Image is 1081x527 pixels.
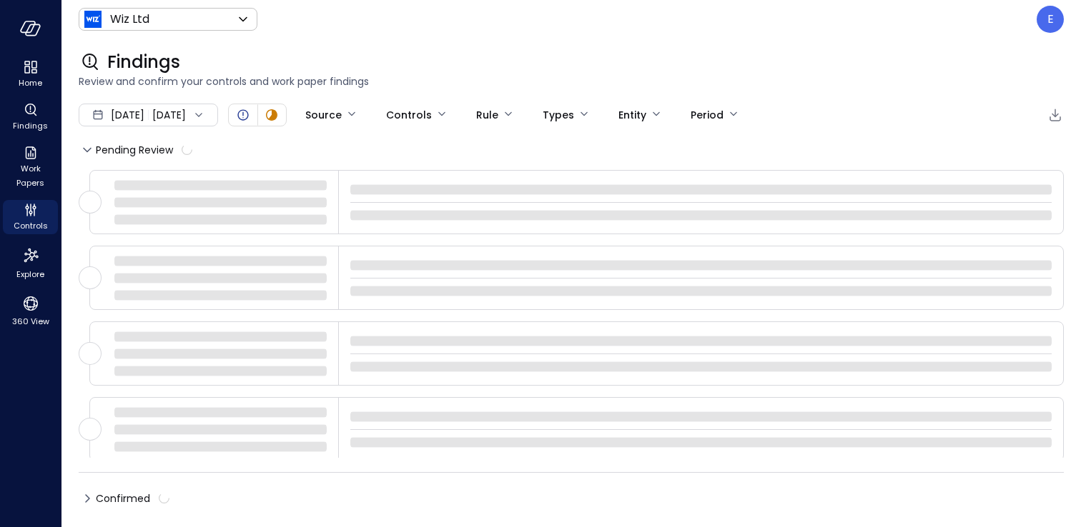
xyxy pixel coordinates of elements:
[96,487,169,510] span: Confirmed
[96,139,192,161] span: Pending Review
[79,74,1064,89] span: Review and confirm your controls and work paper findings
[16,267,44,281] span: Explore
[3,143,58,191] div: Work Papers
[386,103,432,127] div: Controls
[691,103,724,127] div: Period
[3,200,58,234] div: Controls
[618,103,646,127] div: Entity
[3,243,58,283] div: Explore
[107,51,180,74] span: Findings
[1047,11,1054,28] p: E
[111,107,144,123] span: [DATE]
[263,106,280,124] div: In Progress
[12,314,49,328] span: 360 View
[19,76,42,90] span: Home
[158,492,171,505] span: calculating...
[3,100,58,134] div: Findings
[181,144,194,156] span: calculating...
[9,161,52,190] span: Work Papers
[235,106,252,124] div: Open
[3,291,58,330] div: 360 View
[84,11,102,28] img: Icon
[1037,6,1064,33] div: Eleanor Yehudai
[543,103,574,127] div: Types
[110,11,149,28] p: Wiz Ltd
[14,219,48,233] span: Controls
[476,103,498,127] div: Rule
[13,119,48,133] span: Findings
[305,103,342,127] div: Source
[3,57,58,91] div: Home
